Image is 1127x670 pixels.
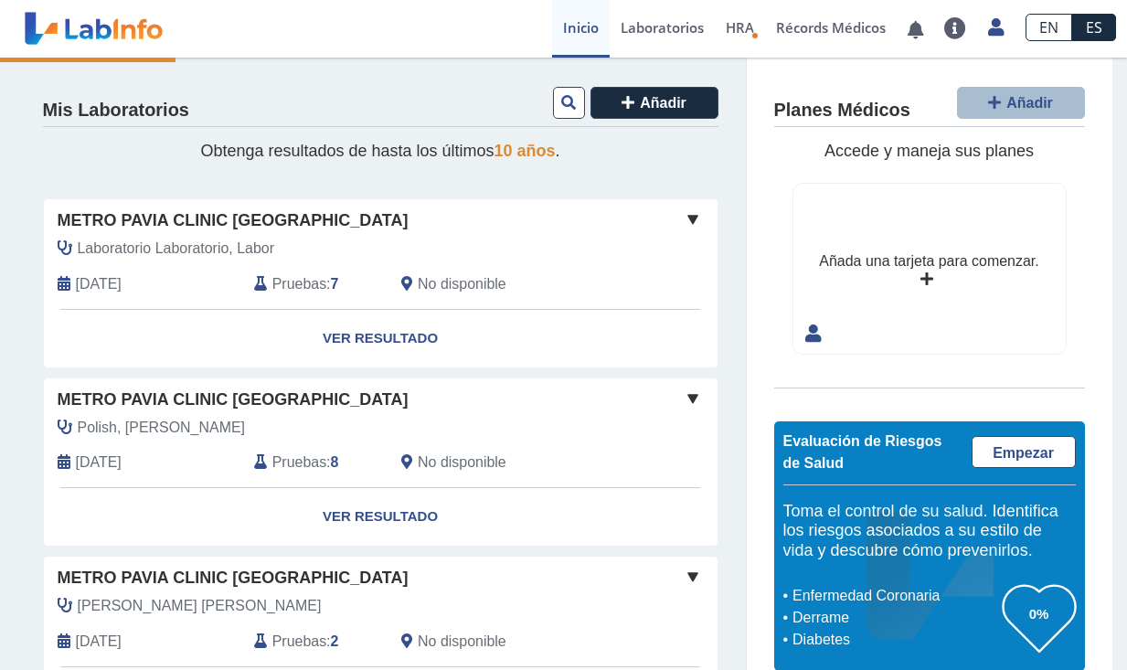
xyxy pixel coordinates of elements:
h4: Planes Médicos [774,100,910,122]
a: Ver Resultado [44,488,718,546]
li: Derrame [788,607,1003,629]
span: Metro Pavia Clinic [GEOGRAPHIC_DATA] [58,208,409,233]
span: HRA [726,18,754,37]
span: Obtenga resultados de hasta los últimos . [200,142,559,160]
b: 2 [331,633,339,649]
span: Evaluación de Riesgos de Salud [783,433,942,471]
h4: Mis Laboratorios [43,100,189,122]
div: Añada una tarjeta para comenzar. [819,250,1038,272]
span: 2025-08-27 [76,273,122,295]
a: ES [1072,14,1116,41]
div: : [240,631,388,653]
span: Laboratorio Laboratorio, Labor [78,238,275,260]
span: Empezar [993,445,1054,461]
a: Empezar [972,436,1076,468]
span: Añadir [1006,95,1053,111]
span: Polish, Roger [78,417,246,439]
span: No disponible [418,273,506,295]
button: Añadir [590,87,718,119]
h5: Toma el control de su salud. Identifica los riesgos asociados a su estilo de vida y descubre cómo... [783,502,1076,561]
div: : [240,452,388,473]
li: Diabetes [788,629,1003,651]
span: Accede y maneja sus planes [824,142,1034,160]
span: Pruebas [272,631,326,653]
span: Añadir [640,95,686,111]
span: No disponible [418,631,506,653]
iframe: Help widget launcher [964,599,1107,650]
b: 7 [331,276,339,292]
a: Ver Resultado [44,310,718,367]
span: No disponible [418,452,506,473]
div: : [240,273,388,295]
span: Metro Pavia Clinic [GEOGRAPHIC_DATA] [58,566,409,590]
span: Pruebas [272,452,326,473]
a: EN [1026,14,1072,41]
span: Figueroa Navarro, Alejandro [78,595,322,617]
span: Pruebas [272,273,326,295]
span: 2025-01-22 [76,452,122,473]
button: Añadir [957,87,1085,119]
span: 2024-11-19 [76,631,122,653]
span: Metro Pavia Clinic [GEOGRAPHIC_DATA] [58,388,409,412]
span: 10 años [494,142,556,160]
li: Enfermedad Coronaria [788,585,1003,607]
b: 8 [331,454,339,470]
